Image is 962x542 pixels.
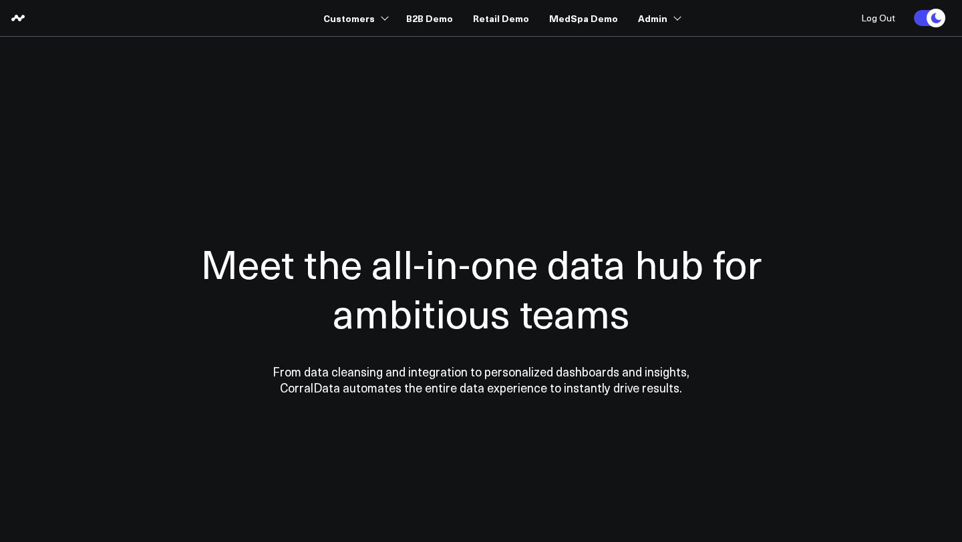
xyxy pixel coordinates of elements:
p: From data cleansing and integration to personalized dashboards and insights, CorralData automates... [244,364,718,396]
a: Retail Demo [473,6,529,30]
a: Admin [638,6,679,30]
a: Customers [323,6,386,30]
a: MedSpa Demo [549,6,618,30]
h1: Meet the all-in-one data hub for ambitious teams [154,238,808,337]
a: B2B Demo [406,6,453,30]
